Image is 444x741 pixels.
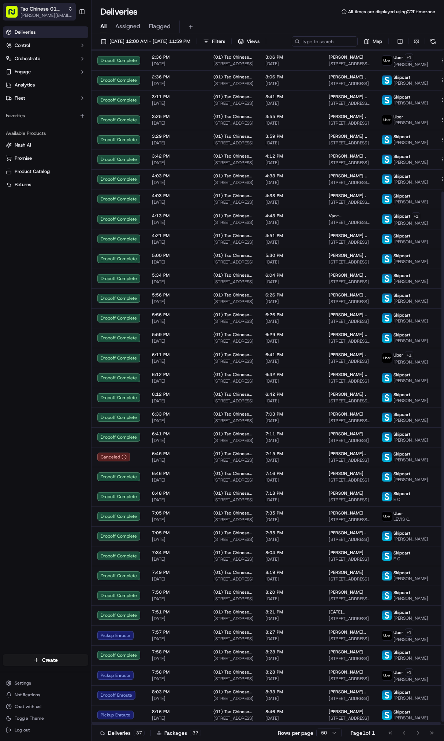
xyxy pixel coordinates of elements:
[329,318,370,324] span: [STREET_ADDRESS]
[265,332,317,338] span: 6:29 PM
[3,79,88,91] a: Analytics
[23,133,59,139] span: [PERSON_NAME]
[213,74,254,80] span: (01) Tso Chinese Takeout & Delivery Cherrywood
[152,61,202,67] span: [DATE]
[7,107,19,118] img: Angelique Valdez
[3,139,88,151] button: Nash AI
[292,36,358,47] input: Type to search
[15,155,32,162] span: Promise
[213,213,254,219] span: (01) Tso Chinese Takeout & Delivery Cherrywood
[213,332,254,338] span: (01) Tso Chinese Takeout & Delivery Cherrywood
[3,128,88,139] div: Available Products
[6,168,85,175] a: Product Catalog
[6,142,85,148] a: Nash AI
[329,180,370,185] span: [STREET_ADDRESS][PERSON_NAME]
[15,692,40,698] span: Notifications
[329,220,370,225] span: [STREET_ADDRESS][PERSON_NAME]
[213,292,254,298] span: (01) Tso Chinese Takeout & Delivery Cherrywood
[213,54,254,60] span: (01) Tso Chinese Takeout & Delivery Cherrywood
[329,54,363,60] span: [PERSON_NAME]
[265,279,317,285] span: [DATE]
[152,153,202,159] span: 3:42 PM
[213,133,254,139] span: (01) Tso Chinese Takeout & Delivery Cherrywood
[393,372,410,378] span: Skipcart
[15,42,30,49] span: Control
[213,312,254,318] span: (01) Tso Chinese Takeout & Delivery Cherrywood
[329,153,366,159] span: [PERSON_NAME] .
[152,318,202,324] span: [DATE]
[329,140,370,146] span: [STREET_ADDRESS]
[382,274,392,283] img: profile_skipcart_partner.png
[329,173,367,179] span: [PERSON_NAME] ..
[15,134,20,140] img: 1736555255976-a54dd68f-1ca7-489b-9aae-adbdc363a1c4
[152,233,202,239] span: 4:21 PM
[213,391,254,397] span: (01) Tso Chinese Takeout & Delivery Cherrywood
[329,372,367,377] span: [PERSON_NAME] ..
[382,452,392,462] img: profile_skipcart_partner.png
[109,38,190,45] span: [DATE] 12:00 AM - [DATE] 11:59 PM
[265,193,317,199] span: 4:33 PM
[3,713,88,723] button: Toggle Theme
[152,279,202,285] span: [DATE]
[382,294,392,303] img: profile_skipcart_partner.png
[393,199,428,205] span: [PERSON_NAME]
[382,512,392,521] img: uber-new-logo.jpeg
[393,279,428,284] span: [PERSON_NAME]
[100,6,138,18] h1: Deliveries
[373,38,382,45] span: Map
[348,9,435,15] span: All times are displayed using CDT timezone
[73,182,89,187] span: Pylon
[265,140,317,146] span: [DATE]
[382,393,392,402] img: profile_skipcart_partner.png
[382,214,392,224] img: profile_skipcart_partner.png
[62,165,68,170] div: 💻
[329,279,370,285] span: [STREET_ADDRESS]
[152,114,202,119] span: 3:25 PM
[382,155,392,164] img: profile_skipcart_partner.png
[97,36,194,47] button: [DATE] 12:00 AM - [DATE] 11:59 PM
[213,259,254,265] span: [STREET_ADDRESS]
[329,358,370,364] span: [STREET_ADDRESS]
[152,220,202,225] span: [DATE]
[265,299,317,305] span: [DATE]
[33,77,101,83] div: We're available if you need us!
[15,55,40,62] span: Orchestrate
[329,338,370,344] span: [STREET_ADDRESS][PERSON_NAME]
[15,168,50,175] span: Product Catalog
[265,81,317,86] span: [DATE]
[152,94,202,100] span: 3:11 PM
[265,199,317,205] span: [DATE]
[213,193,254,199] span: (01) Tso Chinese Takeout & Delivery Cherrywood
[7,165,13,170] div: 📗
[265,100,317,106] span: [DATE]
[382,135,392,144] img: profile_skipcart_partner.png
[3,690,88,700] button: Notifications
[6,155,85,162] a: Promise
[265,391,317,397] span: 6:42 PM
[393,100,428,106] span: [PERSON_NAME]
[152,81,202,86] span: [DATE]
[213,153,254,159] span: (01) Tso Chinese Takeout & Delivery Cherrywood
[382,333,392,343] img: profile_skipcart_partner.png
[361,36,385,47] button: Map
[20,12,73,18] button: [PERSON_NAME][EMAIL_ADDRESS][DOMAIN_NAME]
[265,220,317,225] span: [DATE]
[152,358,202,364] span: [DATE]
[393,55,403,60] span: Uber
[265,54,317,60] span: 3:06 PM
[213,140,254,146] span: [STREET_ADDRESS]
[212,38,225,45] span: Filters
[265,378,317,384] span: [DATE]
[152,180,202,185] span: [DATE]
[113,94,133,103] button: See all
[393,352,403,358] span: Uber
[247,38,260,45] span: Views
[3,152,88,164] button: Promise
[7,29,133,41] p: Welcome 👋
[382,75,392,85] img: profile_skipcart_partner.png
[393,378,428,384] span: [PERSON_NAME]
[213,81,254,86] span: [STREET_ADDRESS]
[152,199,202,205] span: [DATE]
[15,164,56,171] span: Knowledge Base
